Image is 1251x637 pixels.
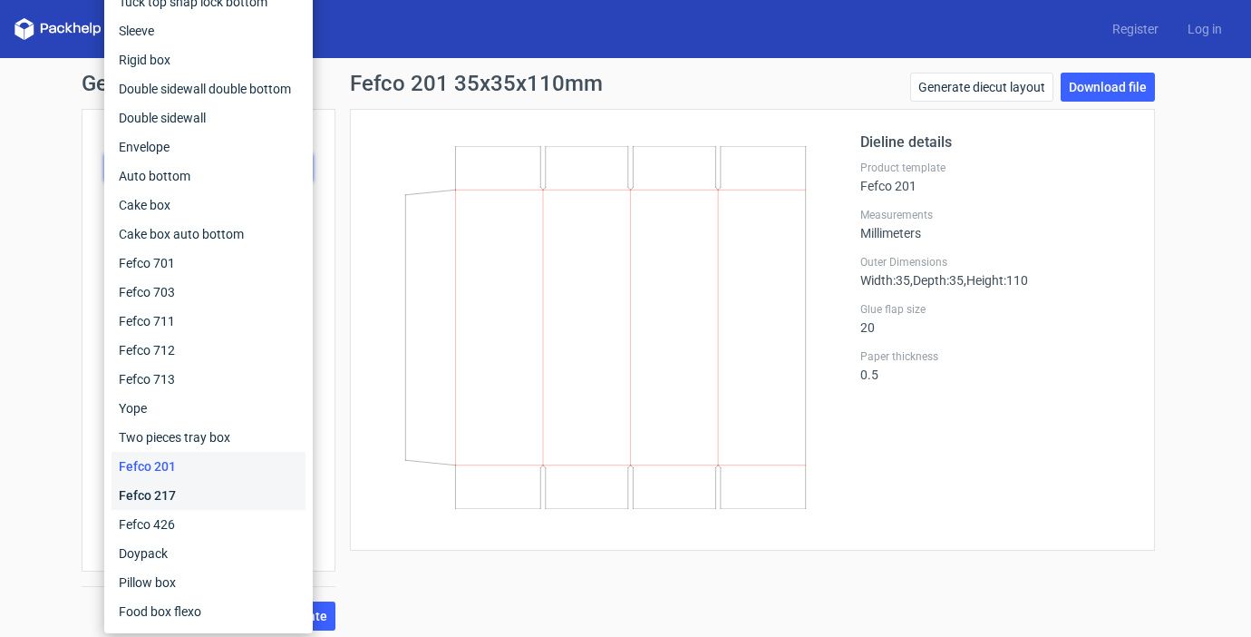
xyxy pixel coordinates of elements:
div: Fefco 201 [860,161,1132,193]
div: Fefco 711 [112,307,305,336]
div: Fefco 701 [112,249,305,278]
a: Log in [1173,20,1236,38]
div: Fefco 713 [112,365,305,394]
span: , Depth : 35 [910,273,964,288]
div: Fefco 217 [112,481,305,510]
label: Product template [860,161,1132,175]
div: Double sidewall [112,103,305,132]
div: 20 [860,302,1132,335]
div: Doypack [112,539,305,568]
div: Auto bottom [112,162,305,191]
label: Paper thickness [860,349,1132,364]
div: Millimeters [860,208,1132,240]
div: Fefco 426 [112,510,305,539]
div: Fefco 201 [112,452,305,481]
label: Glue flap size [860,302,1132,317]
div: Double sidewall double bottom [112,74,305,103]
span: , Height : 110 [964,273,1028,288]
label: Measurements [860,208,1132,222]
div: Two pieces tray box [112,423,305,452]
span: Width : 35 [860,273,910,288]
div: Fefco 703 [112,278,305,307]
a: Download file [1061,73,1155,102]
h1: Generate new dieline [82,73,1169,94]
div: Envelope [112,132,305,162]
label: Outer Dimensions [860,255,1132,269]
div: Cake box [112,191,305,220]
div: Pillow box [112,568,305,597]
div: Rigid box [112,45,305,74]
div: Food box flexo [112,597,305,626]
a: Register [1098,20,1173,38]
div: Yope [112,394,305,423]
h1: Fefco 201 35x35x110mm [350,73,603,94]
div: Cake box auto bottom [112,220,305,249]
h2: Dieline details [860,132,1132,153]
div: Fefco 712 [112,336,305,365]
div: Sleeve [112,16,305,45]
div: 0.5 [860,349,1132,382]
a: Generate diecut layout [910,73,1053,102]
